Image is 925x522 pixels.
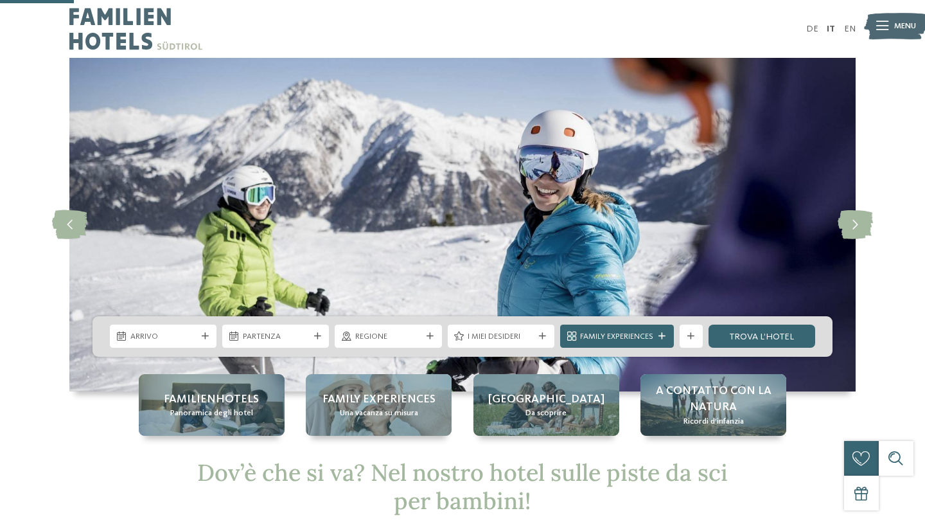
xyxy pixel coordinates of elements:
[488,392,604,408] span: [GEOGRAPHIC_DATA]
[894,21,916,32] span: Menu
[806,24,818,33] a: DE
[844,24,856,33] a: EN
[525,408,567,419] span: Da scoprire
[243,331,309,343] span: Partenza
[340,408,418,419] span: Una vacanza su misura
[139,374,285,436] a: Hotel sulle piste da sci per bambini: divertimento senza confini Familienhotels Panoramica degli ...
[355,331,421,343] span: Regione
[164,392,259,408] span: Familienhotels
[306,374,452,436] a: Hotel sulle piste da sci per bambini: divertimento senza confini Family experiences Una vacanza s...
[580,331,653,343] span: Family Experiences
[322,392,436,408] span: Family experiences
[640,374,786,436] a: Hotel sulle piste da sci per bambini: divertimento senza confini A contatto con la natura Ricordi...
[130,331,197,343] span: Arrivo
[683,416,744,428] span: Ricordi d’infanzia
[468,331,534,343] span: I miei desideri
[170,408,253,419] span: Panoramica degli hotel
[709,325,815,348] a: trova l’hotel
[197,458,728,515] span: Dov’è che si va? Nel nostro hotel sulle piste da sci per bambini!
[652,383,775,415] span: A contatto con la natura
[473,374,619,436] a: Hotel sulle piste da sci per bambini: divertimento senza confini [GEOGRAPHIC_DATA] Da scoprire
[69,58,856,392] img: Hotel sulle piste da sci per bambini: divertimento senza confini
[827,24,835,33] a: IT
